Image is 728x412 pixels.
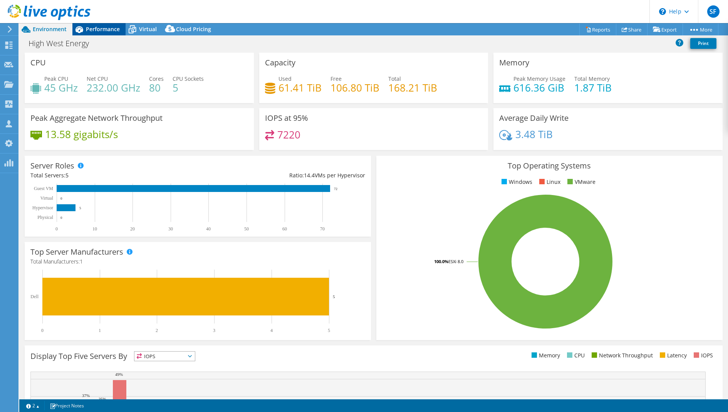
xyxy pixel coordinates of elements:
span: Total Memory [574,75,610,82]
h3: Average Daily Write [499,114,569,122]
h3: Top Server Manufacturers [30,248,123,256]
span: Performance [86,25,120,33]
h4: 3.48 TiB [515,130,553,138]
tspan: 100.0% [434,259,448,264]
text: Guest VM [34,186,53,191]
text: 3 [213,328,215,333]
text: 50 [244,226,249,232]
h3: CPU [30,58,46,67]
span: Net CPU [87,75,108,82]
text: 5 [79,206,81,210]
h3: Capacity [265,58,295,67]
text: 60 [282,226,287,232]
span: 5 [65,172,69,179]
li: IOPS [692,351,713,360]
span: Cloud Pricing [176,25,211,33]
li: Memory [530,351,560,360]
a: Print [690,38,716,49]
span: Used [278,75,292,82]
span: Virtual [139,25,157,33]
text: 70 [320,226,325,232]
text: 0 [60,216,62,220]
h4: Total Manufacturers: [30,257,365,266]
text: 40 [206,226,211,232]
div: Ratio: VMs per Hypervisor [198,171,365,180]
h4: 5 [173,83,204,92]
span: Environment [33,25,67,33]
span: Peak Memory Usage [513,75,565,82]
li: VMware [565,178,595,186]
text: Virtual [40,195,54,201]
text: 0 [60,197,62,200]
h4: 80 [149,83,164,92]
li: Latency [658,351,687,360]
a: Reports [579,23,616,35]
li: Windows [500,178,532,186]
li: Linux [537,178,560,186]
a: Share [616,23,647,35]
h4: 45 GHz [44,83,78,92]
text: 37% [82,393,90,398]
span: Free [330,75,342,82]
tspan: ESXi 8.0 [448,259,463,264]
span: Peak CPU [44,75,68,82]
text: 35% [99,397,106,401]
h3: Memory [499,58,529,67]
h4: 7220 [277,130,300,139]
a: Export [647,23,683,35]
h3: IOPS at 95% [265,114,308,122]
text: 49% [115,372,123,377]
text: Physical [37,215,53,220]
text: 5 [333,294,335,299]
h1: High West Energy [25,39,101,48]
h4: 1.87 TiB [574,83,612,92]
div: Total Servers: [30,171,198,180]
text: Hypervisor [32,205,53,210]
text: 5 [328,328,330,333]
span: SF [707,5,720,18]
text: 1 [99,328,101,333]
h3: Top Operating Systems [382,162,717,170]
h4: 13.58 gigabits/s [45,130,118,138]
h4: 168.21 TiB [388,83,437,92]
a: More [683,23,718,35]
span: IOPS [134,352,195,361]
a: Project Notes [44,401,89,410]
text: 4 [270,328,273,333]
a: 2 [21,401,45,410]
svg: \n [659,8,666,15]
h3: Peak Aggregate Network Throughput [30,114,163,122]
span: 14.4 [304,172,315,179]
li: Network Throughput [590,351,653,360]
span: 1 [80,258,83,265]
text: 0 [55,226,58,232]
span: CPU Sockets [173,75,204,82]
text: 20 [130,226,135,232]
span: Cores [149,75,164,82]
h4: 232.00 GHz [87,83,140,92]
text: 0 [41,328,44,333]
h4: 106.80 TiB [330,83,379,92]
span: Total [388,75,401,82]
text: 2 [156,328,158,333]
text: Dell [30,294,39,299]
text: 72 [334,187,337,191]
text: 30 [168,226,173,232]
li: CPU [565,351,585,360]
h4: 616.36 GiB [513,83,565,92]
h3: Server Roles [30,162,74,170]
h4: 61.41 TiB [278,83,322,92]
text: 10 [92,226,97,232]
